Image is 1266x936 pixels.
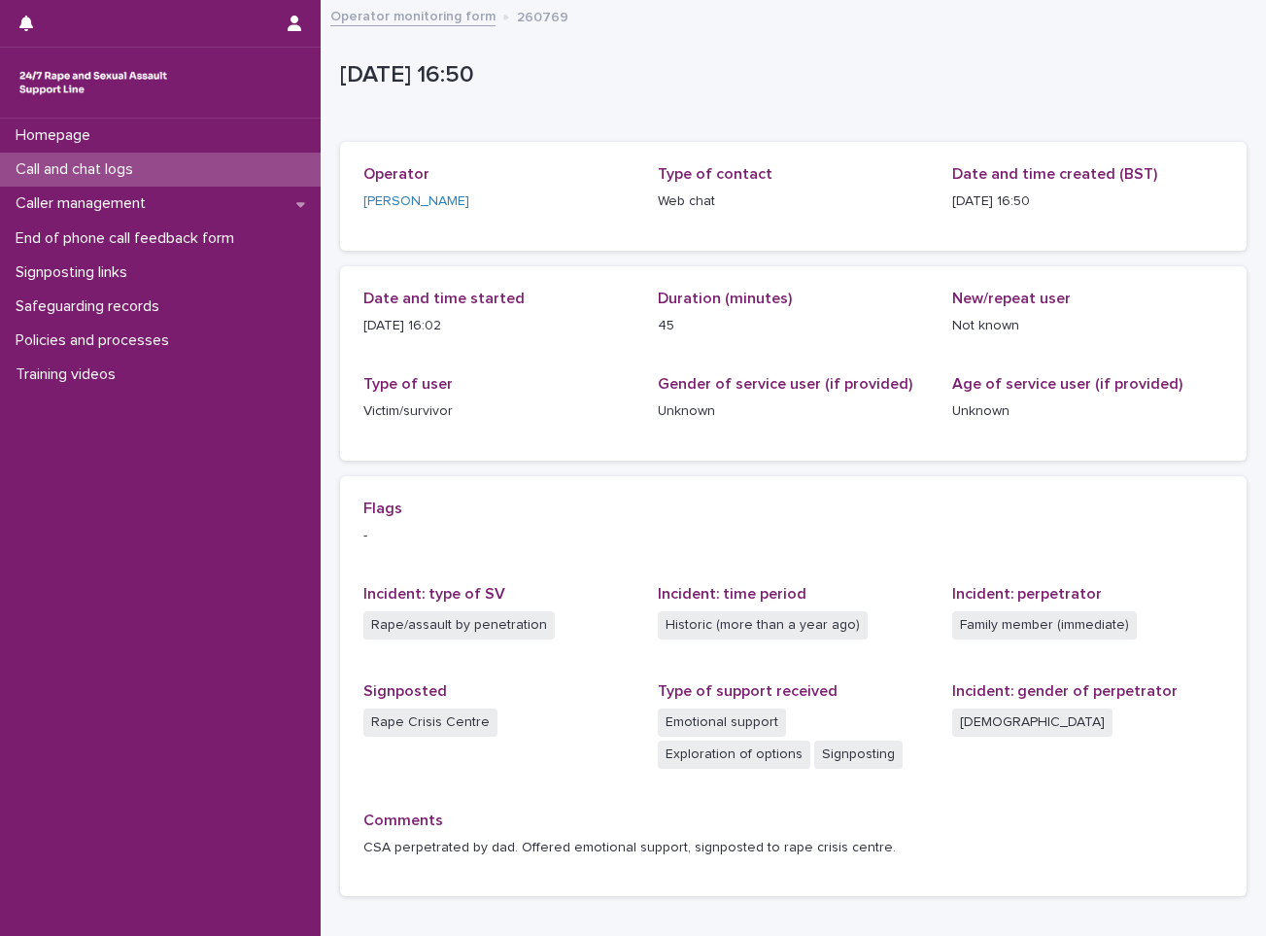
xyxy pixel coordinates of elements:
[658,611,868,640] span: Historic (more than a year ago)
[952,586,1102,602] span: Incident: perpetrator
[658,316,929,336] p: 45
[952,316,1223,336] p: Not known
[330,4,496,26] a: Operator monitoring form
[8,365,131,384] p: Training videos
[952,166,1157,182] span: Date and time created (BST)
[658,709,786,737] span: Emotional support
[363,838,1223,858] p: CSA perpetrated by dad. Offered emotional support, signposted to rape crisis centre.
[363,291,525,306] span: Date and time started
[658,741,810,769] span: Exploration of options
[8,194,161,213] p: Caller management
[517,5,568,26] p: 260769
[363,401,634,422] p: Victim/survivor
[952,611,1137,640] span: Family member (immediate)
[658,291,792,306] span: Duration (minutes)
[658,376,912,392] span: Gender of service user (if provided)
[363,683,447,699] span: Signposted
[363,316,634,336] p: [DATE] 16:02
[658,166,772,182] span: Type of contact
[658,586,806,602] span: Incident: time period
[658,683,838,699] span: Type of support received
[363,813,443,828] span: Comments
[363,501,402,516] span: Flags
[8,263,143,282] p: Signposting links
[363,166,429,182] span: Operator
[8,331,185,350] p: Policies and processes
[363,191,469,212] a: [PERSON_NAME]
[658,191,929,212] p: Web chat
[952,191,1223,212] p: [DATE] 16:50
[8,126,106,145] p: Homepage
[952,683,1178,699] span: Incident: gender of perpetrator
[363,709,497,737] span: Rape Crisis Centre
[8,160,149,179] p: Call and chat logs
[658,401,929,422] p: Unknown
[340,61,1239,89] p: [DATE] 16:50
[363,611,555,640] span: Rape/assault by penetration
[952,376,1182,392] span: Age of service user (if provided)
[814,741,903,769] span: Signposting
[16,63,171,102] img: rhQMoQhaT3yELyF149Cw
[952,709,1112,737] span: [DEMOGRAPHIC_DATA]
[363,376,453,392] span: Type of user
[952,291,1071,306] span: New/repeat user
[8,297,175,316] p: Safeguarding records
[952,401,1223,422] p: Unknown
[363,586,505,602] span: Incident: type of SV
[8,229,250,248] p: End of phone call feedback form
[363,526,1223,546] p: -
